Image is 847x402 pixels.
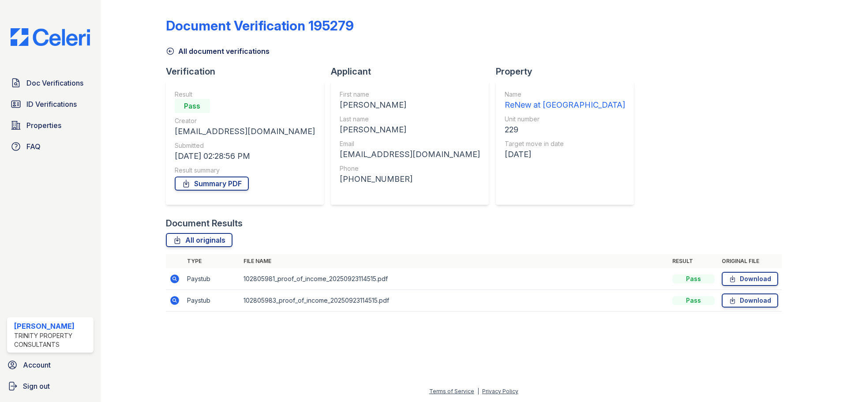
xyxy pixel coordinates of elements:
td: Paystub [184,290,240,312]
div: Pass [672,296,715,305]
span: Account [23,360,51,370]
span: ID Verifications [26,99,77,109]
div: Result summary [175,166,315,175]
div: [PERSON_NAME] [340,124,480,136]
a: Download [722,293,778,308]
div: [EMAIL_ADDRESS][DOMAIN_NAME] [175,125,315,138]
a: Account [4,356,97,374]
td: 102805981_proof_of_income_20250923114515.pdf [240,268,669,290]
div: Unit number [505,115,625,124]
span: FAQ [26,141,41,152]
div: Last name [340,115,480,124]
div: First name [340,90,480,99]
div: [PHONE_NUMBER] [340,173,480,185]
a: Sign out [4,377,97,395]
div: Property [496,65,641,78]
img: CE_Logo_Blue-a8612792a0a2168367f1c8372b55b34899dd931a85d93a1a3d3e32e68fde9ad4.png [4,28,97,46]
a: FAQ [7,138,94,155]
a: Doc Verifications [7,74,94,92]
a: ID Verifications [7,95,94,113]
div: Trinity Property Consultants [14,331,90,349]
div: ReNew at [GEOGRAPHIC_DATA] [505,99,625,111]
a: Download [722,272,778,286]
div: Pass [175,99,210,113]
a: Summary PDF [175,177,249,191]
a: Properties [7,116,94,134]
div: [DATE] [505,148,625,161]
div: Applicant [331,65,496,78]
th: Original file [718,254,782,268]
div: 229 [505,124,625,136]
div: Name [505,90,625,99]
div: | [477,388,479,394]
div: [PERSON_NAME] [14,321,90,331]
div: Document Verification 195279 [166,18,354,34]
div: Creator [175,116,315,125]
a: Name ReNew at [GEOGRAPHIC_DATA] [505,90,625,111]
td: Paystub [184,268,240,290]
div: Target move in date [505,139,625,148]
th: File name [240,254,669,268]
div: Submitted [175,141,315,150]
span: Doc Verifications [26,78,83,88]
a: All originals [166,233,232,247]
div: [PERSON_NAME] [340,99,480,111]
a: Privacy Policy [482,388,518,394]
div: Email [340,139,480,148]
a: Terms of Service [429,388,474,394]
span: Properties [26,120,61,131]
div: [DATE] 02:28:56 PM [175,150,315,162]
div: Phone [340,164,480,173]
iframe: chat widget [810,367,838,393]
span: Sign out [23,381,50,391]
div: Pass [672,274,715,283]
div: [EMAIL_ADDRESS][DOMAIN_NAME] [340,148,480,161]
td: 102805983_proof_of_income_20250923114515.pdf [240,290,669,312]
th: Type [184,254,240,268]
th: Result [669,254,718,268]
div: Document Results [166,217,243,229]
a: All document verifications [166,46,270,56]
div: Result [175,90,315,99]
div: Verification [166,65,331,78]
